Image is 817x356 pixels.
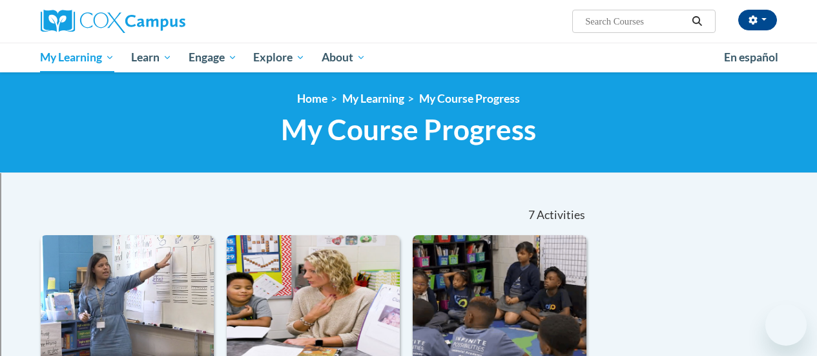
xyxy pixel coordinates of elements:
button: Account Settings [738,10,777,30]
span: Explore [253,50,305,65]
div: Main menu [31,43,787,72]
a: Home [297,92,327,105]
input: Search Courses [584,14,687,29]
span: Learn [131,50,172,65]
span: About [322,50,366,65]
a: Engage [180,43,245,72]
span: My Learning [40,50,114,65]
span: My Course Progress [281,112,536,147]
img: Cox Campus [41,10,185,33]
span: En español [724,50,778,64]
a: My Course Progress [419,92,520,105]
a: My Learning [32,43,123,72]
a: My Learning [342,92,404,105]
a: Explore [245,43,313,72]
span: Engage [189,50,237,65]
iframe: Button to launch messaging window [765,304,807,346]
button: Search [687,14,707,29]
a: En español [716,44,787,71]
a: Learn [123,43,180,72]
a: Cox Campus [41,10,273,33]
a: About [313,43,374,72]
